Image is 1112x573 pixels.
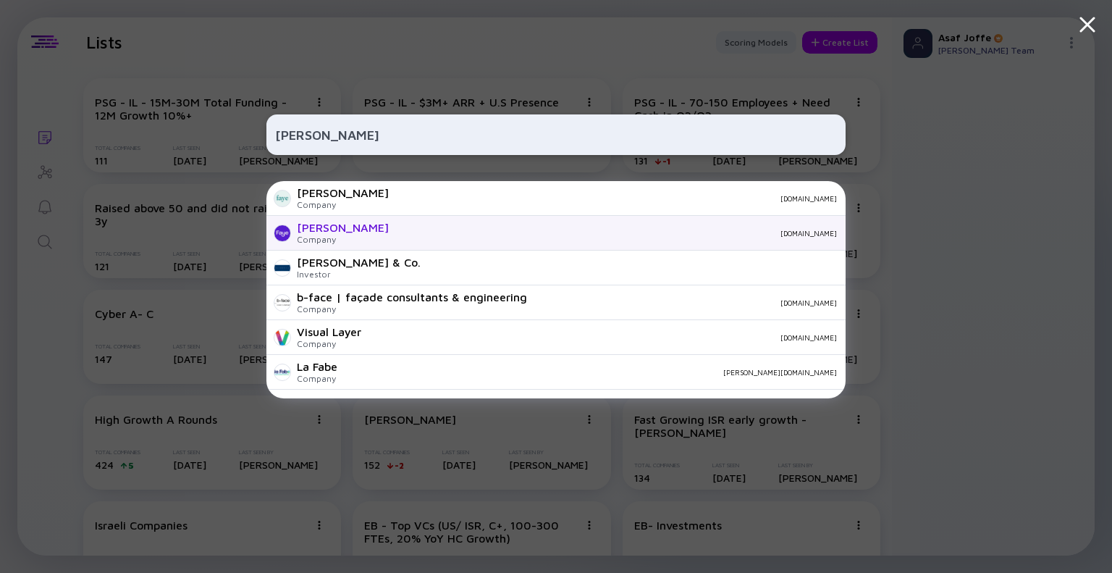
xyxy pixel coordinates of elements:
[297,221,389,234] div: [PERSON_NAME]
[373,333,837,342] div: [DOMAIN_NAME]
[297,256,421,269] div: [PERSON_NAME] & Co.
[297,186,389,199] div: [PERSON_NAME]
[297,269,421,280] div: Investor
[297,325,361,338] div: Visual Layer
[400,229,837,238] div: [DOMAIN_NAME]
[297,395,354,408] div: Lace Layer
[297,290,527,304] div: b-face | façade consultants & engineering
[275,122,837,148] input: Search Company or Investor...
[297,338,361,349] div: Company
[349,368,837,377] div: [PERSON_NAME][DOMAIN_NAME]
[297,199,389,210] div: Company
[297,304,527,314] div: Company
[400,194,837,203] div: [DOMAIN_NAME]
[539,298,837,307] div: [DOMAIN_NAME]
[297,360,337,373] div: La Fabe
[297,373,337,384] div: Company
[297,234,389,245] div: Company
